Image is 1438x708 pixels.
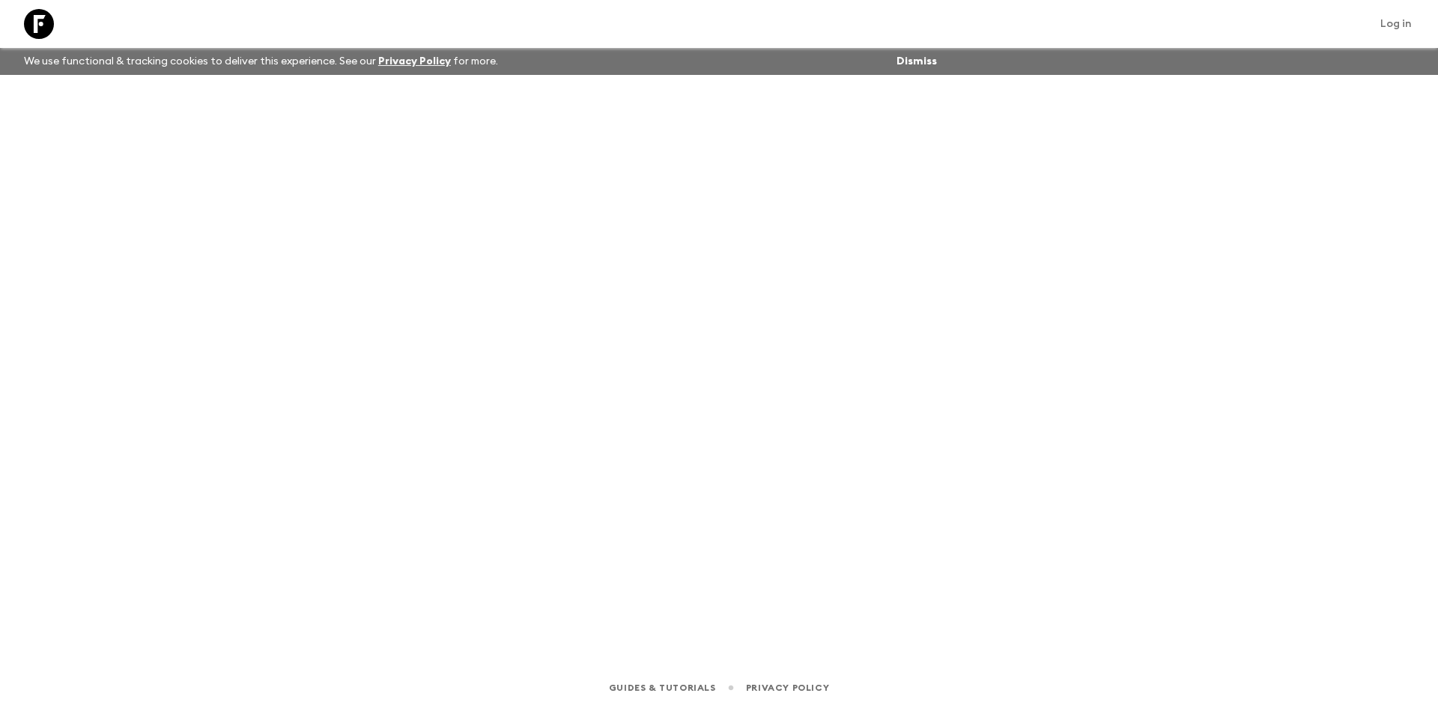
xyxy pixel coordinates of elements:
a: Guides & Tutorials [609,680,716,696]
a: Privacy Policy [746,680,829,696]
button: Dismiss [893,51,941,72]
p: We use functional & tracking cookies to deliver this experience. See our for more. [18,48,504,75]
a: Privacy Policy [378,56,451,67]
a: Log in [1372,13,1420,34]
